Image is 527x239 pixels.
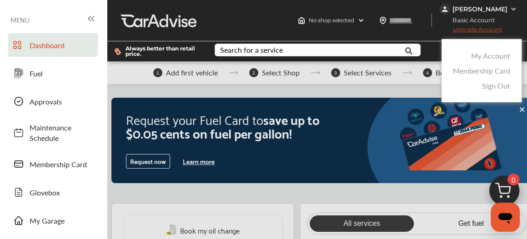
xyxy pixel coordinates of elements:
[8,180,98,204] a: Glovebox
[471,50,510,61] a: My Account
[10,16,30,24] span: MENU
[8,209,98,232] a: My Garage
[30,96,93,107] span: Approvals
[8,118,98,148] a: Maintenance Schedule
[507,174,519,185] span: 0
[30,40,93,50] span: Dashboard
[482,80,510,91] a: Sign Out
[114,48,121,55] img: dollor_label_vector.a70140d1.svg
[8,90,98,113] a: Approvals
[30,68,93,79] span: Fuel
[30,159,93,169] span: Membership Card
[30,122,93,143] span: Maintenance Schedule
[125,46,200,57] span: Always better than retail price.
[8,33,98,57] a: Dashboard
[8,61,98,85] a: Fuel
[482,171,526,215] img: cart_icon.3d0951e8.svg
[8,152,98,176] a: Membership Card
[220,46,283,54] div: Search for a service
[30,187,93,198] span: Glovebox
[453,65,510,76] a: Membership Card
[30,215,93,226] span: My Garage
[491,203,520,232] iframe: Button to launch messaging window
